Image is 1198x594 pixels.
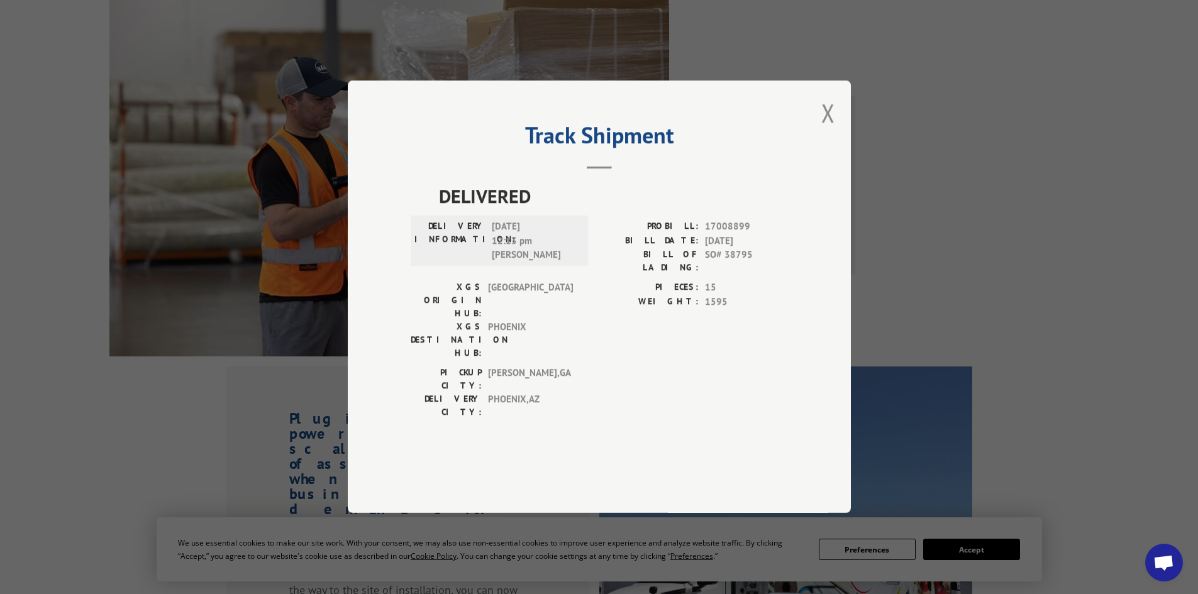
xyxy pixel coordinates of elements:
span: PHOENIX , AZ [488,393,573,419]
span: [PERSON_NAME] , GA [488,366,573,393]
label: WEIGHT: [599,295,699,309]
span: 17008899 [705,220,788,234]
span: [GEOGRAPHIC_DATA] [488,281,573,321]
span: 15 [705,281,788,295]
label: PICKUP CITY: [411,366,482,393]
label: XGS DESTINATION HUB: [411,321,482,360]
span: SO# 38795 [705,248,788,275]
span: PHOENIX [488,321,573,360]
label: XGS ORIGIN HUB: [411,281,482,321]
h2: Track Shipment [411,126,788,150]
span: [DATE] [705,234,788,248]
label: DELIVERY CITY: [411,393,482,419]
span: [DATE] 12:13 pm [PERSON_NAME] [492,220,577,263]
label: BILL DATE: [599,234,699,248]
div: Open chat [1145,544,1183,581]
label: BILL OF LADING: [599,248,699,275]
label: PROBILL: [599,220,699,234]
label: DELIVERY INFORMATION: [414,220,485,263]
span: 1595 [705,295,788,309]
span: DELIVERED [439,182,788,211]
button: Close modal [821,96,835,129]
label: PIECES: [599,281,699,295]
